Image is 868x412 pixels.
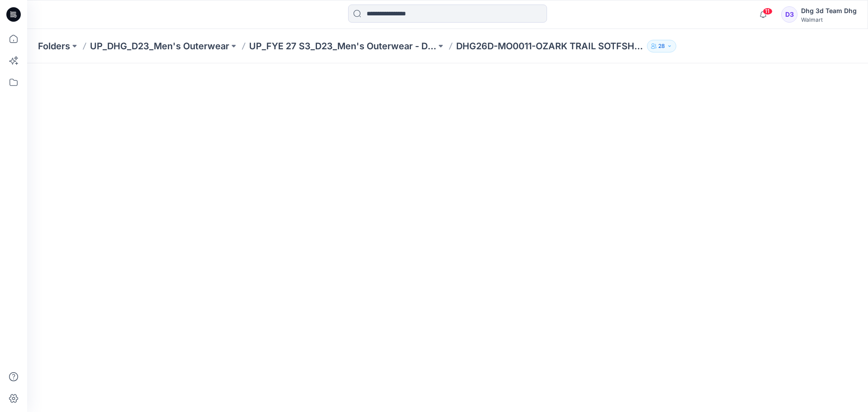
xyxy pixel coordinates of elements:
[763,8,773,15] span: 11
[38,40,70,52] a: Folders
[801,16,857,23] div: Walmart
[249,40,436,52] a: UP_FYE 27 S3_D23_Men's Outerwear - DHG
[27,63,868,412] iframe: edit-style
[90,40,229,52] a: UP_DHG_D23_Men's Outerwear
[658,41,665,51] p: 28
[647,40,676,52] button: 28
[781,6,797,23] div: D3
[456,40,643,52] p: DHG26D-MO0011-OZARK TRAIL SOTFSHELL HOODED JACKET
[801,5,857,16] div: Dhg 3d Team Dhg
